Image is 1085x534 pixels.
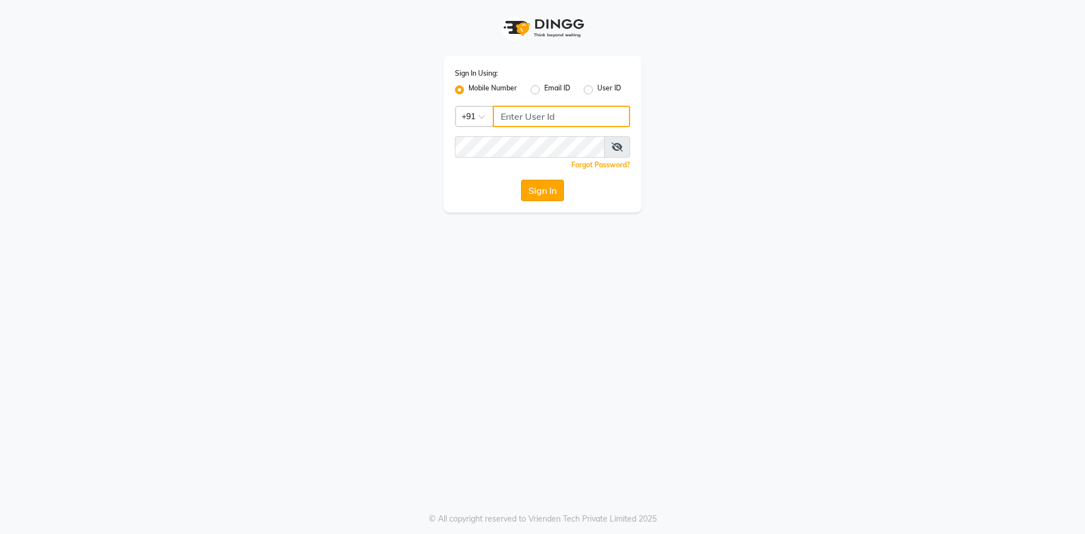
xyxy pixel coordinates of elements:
label: Mobile Number [468,83,517,97]
label: Sign In Using: [455,68,498,79]
img: logo1.svg [497,11,588,45]
a: Forgot Password? [571,160,630,169]
button: Sign In [521,180,564,201]
input: Username [455,136,605,158]
label: User ID [597,83,621,97]
label: Email ID [544,83,570,97]
input: Username [493,106,630,127]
